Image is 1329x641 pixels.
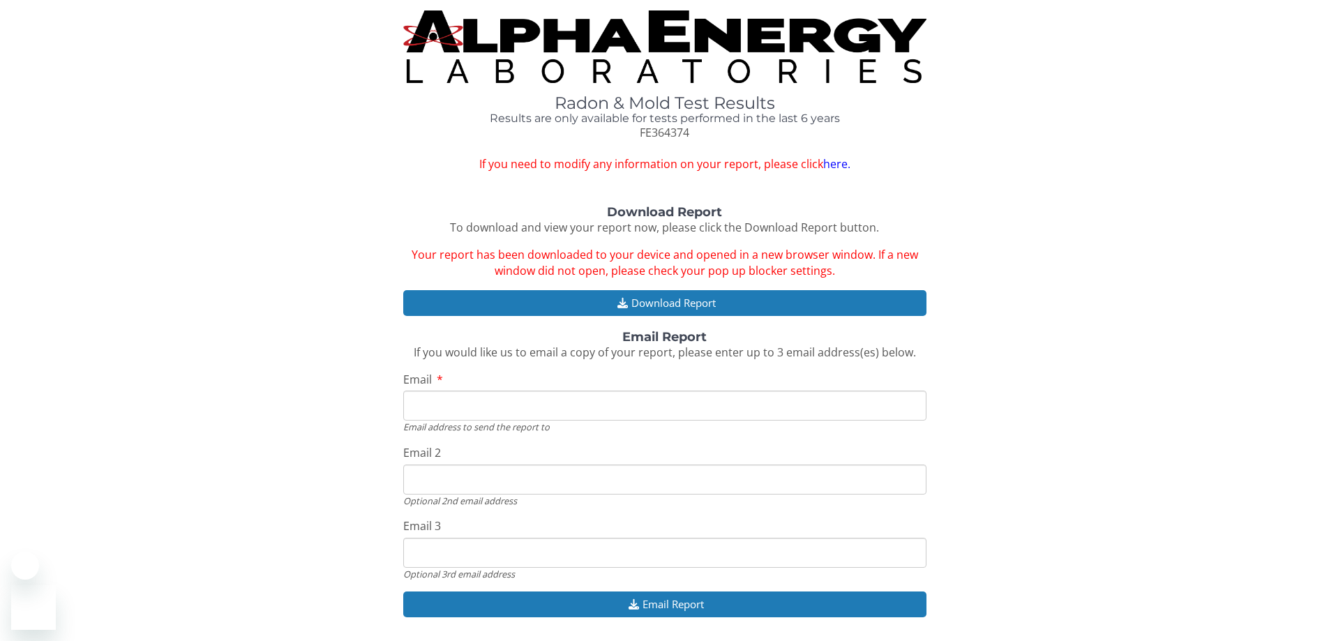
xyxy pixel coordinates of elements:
[403,518,441,534] span: Email 3
[412,247,918,278] span: Your report has been downloaded to your device and opened in a new browser window. If a new windo...
[403,290,926,316] button: Download Report
[414,345,916,360] span: If you would like us to email a copy of your report, please enter up to 3 email address(es) below.
[403,372,432,387] span: Email
[403,94,926,112] h1: Radon & Mold Test Results
[403,156,926,172] span: If you need to modify any information on your report, please click
[403,445,441,460] span: Email 2
[403,112,926,125] h4: Results are only available for tests performed in the last 6 years
[622,329,707,345] strong: Email Report
[11,585,56,630] iframe: Button to launch messaging window
[403,10,926,83] img: TightCrop.jpg
[607,204,722,220] strong: Download Report
[823,156,850,172] a: here.
[403,591,926,617] button: Email Report
[640,125,689,140] span: FE364374
[450,220,879,235] span: To download and view your report now, please click the Download Report button.
[11,552,39,580] iframe: Close message
[403,568,926,580] div: Optional 3rd email address
[403,495,926,507] div: Optional 2nd email address
[403,421,926,433] div: Email address to send the report to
